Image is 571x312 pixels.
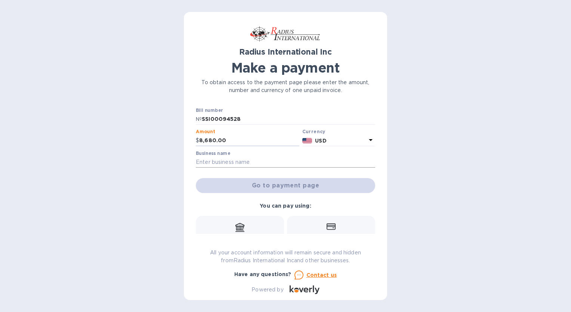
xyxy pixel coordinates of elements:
b: USD [315,138,326,144]
b: Credit card [315,234,347,240]
input: Enter business name [196,157,375,168]
b: Radius International Inc [239,47,332,56]
p: Powered by [251,286,283,294]
p: $ [196,137,199,144]
u: Contact us [306,272,337,278]
input: 0.00 [199,135,299,146]
label: Business name [196,151,230,156]
b: Have any questions? [234,271,291,277]
input: Enter bill number [202,114,375,125]
p: All your account information will remain secure and hidden from Radius International Inc and othe... [196,249,375,264]
label: Amount [196,130,215,134]
label: Bill number [196,108,223,113]
h1: Make a payment [196,60,375,76]
img: USD [302,138,312,143]
b: You can pay using: [260,203,311,209]
p: To obtain access to the payment page please enter the amount, number and currency of one unpaid i... [196,79,375,94]
b: Currency [302,129,325,134]
p: № [196,115,202,123]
